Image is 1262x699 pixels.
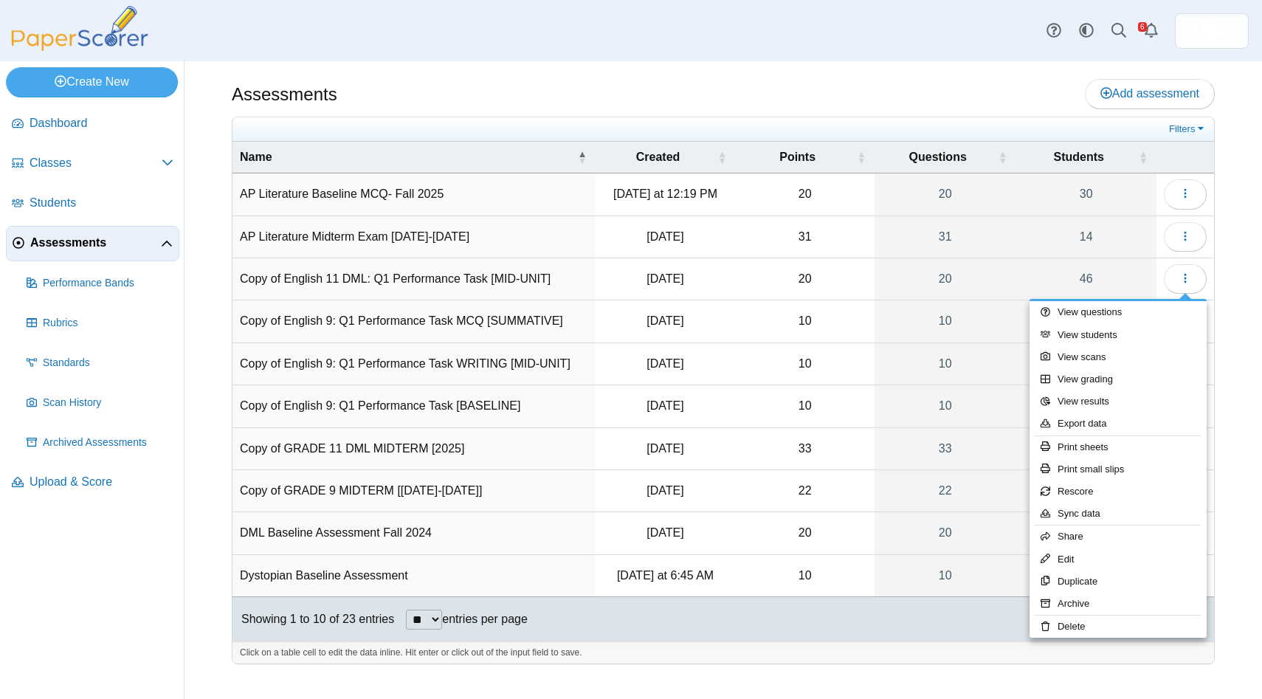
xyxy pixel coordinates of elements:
[6,106,179,142] a: Dashboard
[875,385,1016,427] a: 10
[735,512,875,554] td: 20
[1030,324,1207,346] a: View students
[1135,15,1168,47] a: Alerts
[232,343,596,385] td: Copy of English 9: Q1 Performance Task WRITING [MID-UNIT]
[717,142,726,173] span: Created : Activate to sort
[240,151,272,163] span: Name
[232,597,394,641] div: Showing 1 to 10 of 23 entries
[30,115,173,131] span: Dashboard
[21,266,179,301] a: Performance Bands
[1030,413,1207,435] a: Export data
[43,356,173,371] span: Standards
[857,142,866,173] span: Points : Activate to sort
[1053,151,1103,163] span: Students
[875,512,1016,554] a: 20
[646,526,683,539] time: Sep 2, 2024 at 3:25 PM
[6,186,179,221] a: Students
[43,316,173,331] span: Rubrics
[1030,301,1207,323] a: View questions
[646,272,683,285] time: Oct 21, 2024 at 8:24 AM
[1139,142,1148,173] span: Students : Activate to sort
[1100,87,1199,100] span: Add assessment
[875,173,1016,215] a: 20
[232,512,596,554] td: DML Baseline Assessment Fall 2024
[1030,616,1207,638] a: Delete
[735,555,875,597] td: 10
[232,216,596,258] td: AP Literature Midterm Exam [DATE]-[DATE]
[909,151,967,163] span: Questions
[646,442,683,455] time: Jan 15, 2025 at 1:36 PM
[1016,258,1156,300] a: 46
[735,258,875,300] td: 20
[875,258,1016,300] a: 20
[21,425,179,461] a: Archived Assessments
[1200,19,1224,43] span: Shaylene Krupinski
[998,142,1007,173] span: Questions : Activate to sort
[1016,555,1156,596] a: 0
[232,173,596,216] td: AP Literature Baseline MCQ- Fall 2025
[735,216,875,258] td: 31
[1030,571,1207,593] a: Duplicate
[1030,390,1207,413] a: View results
[232,300,596,342] td: Copy of English 9: Q1 Performance Task MCQ [SUMMATIVE]
[1016,216,1156,258] a: 14
[735,343,875,385] td: 10
[646,484,683,497] time: Jan 15, 2025 at 1:26 PM
[1016,300,1156,342] a: 34
[232,82,337,107] h1: Assessments
[735,173,875,216] td: 20
[875,428,1016,469] a: 33
[30,195,173,211] span: Students
[1030,368,1207,390] a: View grading
[1030,481,1207,503] a: Rescore
[1016,343,1156,385] a: 32
[1030,503,1207,525] a: Sync data
[1085,79,1215,109] a: Add assessment
[1030,593,1207,615] a: Archive
[613,187,717,200] time: Sep 2, 2025 at 12:19 PM
[232,555,596,597] td: Dystopian Baseline Assessment
[30,155,162,171] span: Classes
[646,230,683,243] time: Jan 17, 2025 at 2:27 PM
[1016,385,1156,427] a: 33
[875,343,1016,385] a: 10
[21,385,179,421] a: Scan History
[617,569,714,582] time: Sep 2, 2025 at 6:45 AM
[1016,173,1156,215] a: 30
[735,470,875,512] td: 22
[1030,436,1207,458] a: Print sheets
[1030,526,1207,548] a: Share
[43,396,173,410] span: Scan History
[875,216,1016,258] a: 31
[6,6,154,51] img: PaperScorer
[1165,122,1210,137] a: Filters
[1030,346,1207,368] a: View scans
[43,435,173,450] span: Archived Assessments
[735,385,875,427] td: 10
[1016,470,1156,512] a: 33
[30,235,161,251] span: Assessments
[1175,13,1249,49] a: ps.DJLweR3PqUi7feal
[646,399,683,412] time: Sep 3, 2024 at 1:29 PM
[21,345,179,381] a: Standards
[232,385,596,427] td: Copy of English 9: Q1 Performance Task [BASELINE]
[232,470,596,512] td: Copy of GRADE 9 MIDTERM [[DATE]-[DATE]]
[6,41,154,53] a: PaperScorer
[646,314,683,327] time: Nov 11, 2024 at 6:59 AM
[21,306,179,341] a: Rubrics
[6,146,179,182] a: Classes
[6,465,179,500] a: Upload & Score
[578,142,587,173] span: Name : Activate to invert sorting
[232,641,1214,664] div: Click on a table cell to edit the data inline. Hit enter or click out of the input field to save.
[735,428,875,470] td: 33
[1016,428,1156,469] a: 50
[875,555,1016,596] a: 10
[442,613,528,625] label: entries per page
[30,474,173,490] span: Upload & Score
[232,428,596,470] td: Copy of GRADE 11 DML MIDTERM [2025]
[43,276,173,291] span: Performance Bands
[1030,458,1207,481] a: Print small slips
[1016,512,1156,554] a: 49
[779,151,816,163] span: Points
[735,300,875,342] td: 10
